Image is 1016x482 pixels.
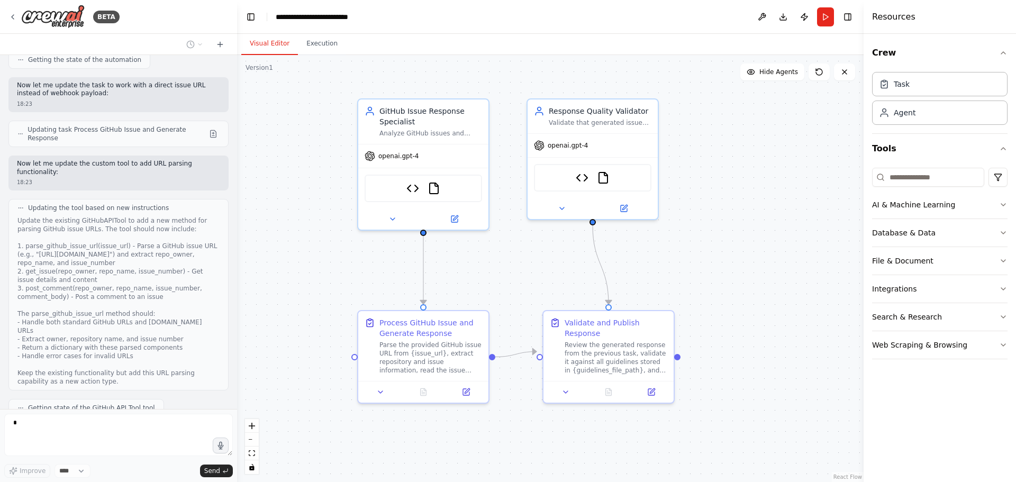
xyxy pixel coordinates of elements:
div: Response Quality Validator [549,106,651,116]
button: Send [200,465,233,477]
p: Now let me update the custom tool to add URL parsing functionality: [17,160,220,176]
button: Crew [872,38,1008,68]
button: Open in side panel [594,202,654,215]
img: GitHub API Tool [406,182,419,195]
button: Switch to previous chat [182,38,207,51]
g: Edge from c489af4d-455e-414b-9356-574b1bcee9f7 to cfd55dfc-490c-46a1-a804-ad27bb4067d0 [587,225,614,304]
span: Improve [20,467,46,475]
button: Web Scraping & Browsing [872,331,1008,359]
div: Task [894,79,910,89]
g: Edge from 0a578c90-0983-41ef-961e-a177c20d4f89 to e09586e7-ad68-4fba-978f-0296908c672f [418,236,429,304]
button: zoom in [245,419,259,433]
button: Open in side panel [424,213,484,225]
img: FileReadTool [428,182,440,195]
button: Visual Editor [241,33,298,55]
button: Improve [4,464,50,478]
span: Send [204,467,220,475]
p: Now let me update the task to work with a direct issue URL instead of webhook payload: [17,81,220,98]
div: 18:23 [17,178,220,186]
button: Open in side panel [633,386,669,398]
div: Version 1 [246,63,273,72]
div: 18:23 [17,100,220,108]
span: Getting the state of the automation [28,56,141,64]
img: Logo [21,5,85,29]
button: Integrations [872,275,1008,303]
button: Search & Research [872,303,1008,331]
div: Parse the provided GitHub issue URL from {issue_url}, extract repository and issue information, r... [379,341,482,375]
div: Analyze GitHub issues and generate helpful, accurate responses based on established guidelines an... [379,129,482,138]
a: React Flow attribution [833,474,862,480]
div: Review the generated response from the previous task, validate it against all guidelines stored i... [565,341,667,375]
span: Updating task Process GitHub Issue and Generate Response [28,125,205,142]
button: No output available [586,386,631,398]
button: Tools [872,134,1008,163]
button: Start a new chat [212,38,229,51]
button: Hide left sidebar [243,10,258,24]
div: Update the existing GitHubAPITool to add a new method for parsing GitHub issue URLs. The tool sho... [17,216,220,386]
button: File & Document [872,247,1008,275]
button: Hide Agents [740,63,804,80]
img: GitHub API Tool [576,171,588,184]
button: toggle interactivity [245,460,259,474]
nav: breadcrumb [276,12,376,22]
g: Edge from e09586e7-ad68-4fba-978f-0296908c672f to cfd55dfc-490c-46a1-a804-ad27bb4067d0 [495,347,537,362]
button: fit view [245,447,259,460]
div: Crew [872,68,1008,133]
button: AI & Machine Learning [872,191,1008,219]
div: Validate that generated issue responses follow all guidelines, maintain appropriate tone, and are... [549,119,651,127]
div: GitHub Issue Response SpecialistAnalyze GitHub issues and generate helpful, accurate responses ba... [357,98,489,231]
div: Response Quality ValidatorValidate that generated issue responses follow all guidelines, maintain... [527,98,659,220]
button: Execution [298,33,346,55]
img: FileReadTool [597,171,610,184]
span: Hide Agents [759,68,798,76]
div: BETA [93,11,120,23]
div: React Flow controls [245,419,259,474]
div: Validate and Publish Response [565,317,667,339]
button: Open in side panel [448,386,484,398]
div: Validate and Publish ResponseReview the generated response from the previous task, validate it ag... [542,310,675,404]
div: Tools [872,163,1008,368]
div: GitHub Issue Response Specialist [379,106,482,127]
div: Agent [894,107,915,118]
button: zoom out [245,433,259,447]
div: Process GitHub Issue and Generate Response [379,317,482,339]
span: Getting state of the GitHub API Tool tool [28,404,155,412]
button: Hide right sidebar [840,10,855,24]
h4: Resources [872,11,915,23]
button: No output available [401,386,446,398]
span: openai.gpt-4 [548,141,588,150]
button: Click to speak your automation idea [213,438,229,453]
span: openai.gpt-4 [378,152,419,160]
button: Database & Data [872,219,1008,247]
span: Updating the tool based on new instructions [28,204,169,212]
div: Process GitHub Issue and Generate ResponseParse the provided GitHub issue URL from {issue_url}, e... [357,310,489,404]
